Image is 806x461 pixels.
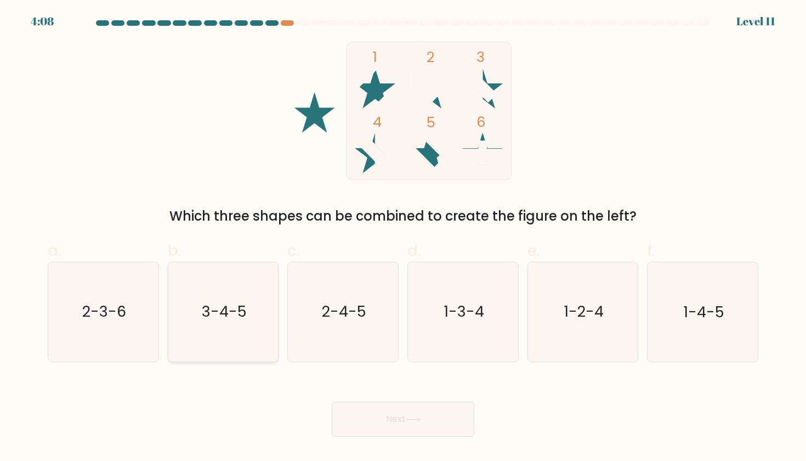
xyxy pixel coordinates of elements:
[427,47,434,67] tspan: 2
[647,240,655,261] span: f.
[683,302,724,322] text: 1-4-5
[736,13,775,30] div: Level 11
[373,47,377,67] tspan: 1
[427,113,435,132] tspan: 5
[476,47,485,67] tspan: 3
[407,240,421,261] span: d.
[564,302,604,322] text: 1-2-4
[444,302,484,322] text: 1-3-4
[476,112,486,132] tspan: 6
[82,302,126,322] text: 2-3-6
[54,206,752,226] div: Which three shapes can be combined to create the figure on the left?
[287,240,299,261] span: c.
[527,240,540,261] span: e.
[168,240,181,261] span: b.
[322,302,366,322] text: 2-4-5
[48,240,61,261] span: a.
[332,402,474,437] button: Next
[31,13,54,30] div: 4:08
[373,112,382,132] tspan: 4
[202,302,247,322] text: 3-4-5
